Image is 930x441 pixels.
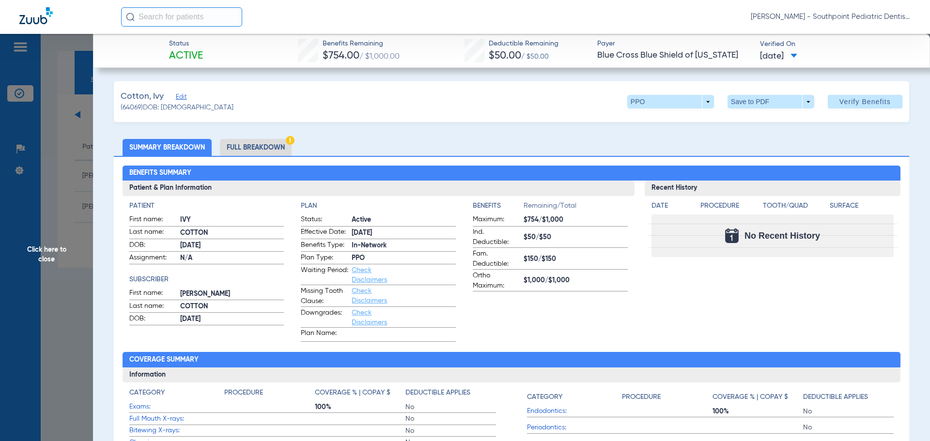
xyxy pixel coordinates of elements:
h4: Subscriber [129,274,284,285]
span: IVY [180,215,284,225]
span: DOB: [129,314,177,325]
app-breakdown-title: Coverage % | Copay $ [315,388,405,401]
span: Payer [597,39,752,49]
span: Ind. Deductible: [473,227,520,247]
h4: Plan [301,201,456,211]
span: Waiting Period: [301,265,348,285]
span: Benefits Remaining [323,39,400,49]
input: Search for patients [121,7,242,27]
span: Exams: [129,402,224,412]
span: (64069) DOB: [DEMOGRAPHIC_DATA] [121,103,233,113]
span: Status [169,39,203,49]
span: $150/$150 [524,254,628,264]
h4: Procedure [700,201,759,211]
app-breakdown-title: Surface [830,201,894,214]
span: $50/$50 [524,232,628,243]
span: Ortho Maximum: [473,271,520,291]
span: [DATE] [180,241,284,251]
h3: Patient & Plan Information [123,181,635,196]
app-breakdown-title: Procedure [622,388,713,406]
h3: Information [123,367,901,383]
span: [DATE] [760,50,797,62]
span: Status: [301,214,348,226]
span: First name: [129,288,177,300]
span: [DATE] [180,314,284,324]
span: [PERSON_NAME] [180,289,284,299]
h4: Patient [129,201,284,211]
h4: Surface [830,201,894,211]
span: 100% [713,407,803,416]
button: Verify Benefits [828,95,902,108]
span: Bitewing X-rays: [129,426,224,436]
span: Maximum: [473,214,520,226]
button: PPO [627,95,714,108]
app-breakdown-title: Deductible Applies [405,388,496,401]
span: Last name: [129,301,177,313]
span: Cotton, Ivy [121,91,164,103]
img: Zuub Logo [19,7,53,24]
span: DOB: [129,240,177,252]
span: $754/$1,000 [524,215,628,225]
span: Active [169,49,203,63]
app-breakdown-title: Procedure [700,201,759,214]
span: / $50.00 [521,53,549,60]
span: N/A [180,253,284,263]
app-breakdown-title: Category [527,388,622,406]
span: Deductible Remaining [489,39,558,49]
h4: Deductible Applies [405,388,470,398]
span: 100% [315,402,405,412]
h4: Procedure [622,392,661,402]
span: $1,000/$1,000 [524,275,628,286]
span: Effective Date: [301,227,348,239]
a: Check Disclaimers [352,309,387,326]
h3: Recent History [645,181,901,196]
li: Summary Breakdown [123,139,212,156]
app-breakdown-title: Tooth/Quad [763,201,827,214]
h4: Coverage % | Copay $ [315,388,390,398]
app-breakdown-title: Benefits [473,201,524,214]
h4: Procedure [224,388,263,398]
span: Blue Cross Blue Shield of [US_STATE] [597,49,752,61]
app-breakdown-title: Procedure [224,388,315,401]
span: Plan Name: [301,328,348,341]
span: $754.00 [323,51,359,61]
span: COTTON [180,302,284,312]
span: Assignment: [129,253,177,264]
h4: Deductible Applies [803,392,868,402]
app-breakdown-title: Deductible Applies [803,388,894,406]
img: Search Icon [126,13,135,21]
a: Check Disclaimers [352,288,387,304]
span: / $1,000.00 [359,53,400,61]
span: [PERSON_NAME] - Southpoint Pediatric Dentistry [751,12,911,22]
span: PPO [352,253,456,263]
app-breakdown-title: Category [129,388,224,401]
span: Fam. Deductible: [473,249,520,269]
span: Remaining/Total [524,201,628,214]
span: COTTON [180,228,284,238]
span: Downgrades: [301,308,348,327]
span: First name: [129,214,177,226]
span: No Recent History [744,231,820,241]
span: Endodontics: [527,406,622,416]
span: No [803,423,894,432]
app-breakdown-title: Date [651,201,692,214]
span: $50.00 [489,51,521,61]
span: Benefits Type: [301,240,348,252]
h2: Coverage Summary [123,352,901,367]
span: In-Network [352,241,456,251]
span: Verified On [760,39,914,49]
li: Full Breakdown [220,139,292,156]
span: Edit [176,93,185,103]
div: Chat Widget [882,395,930,441]
span: Periodontics: [527,423,622,433]
img: Hazard [286,136,294,145]
span: No [405,426,496,436]
span: Missing Tooth Clause: [301,286,348,306]
a: Check Disclaimers [352,267,387,283]
span: No [405,402,496,412]
span: Active [352,215,456,225]
span: No [803,407,894,416]
span: No [405,414,496,424]
h4: Category [129,388,165,398]
h4: Date [651,201,692,211]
